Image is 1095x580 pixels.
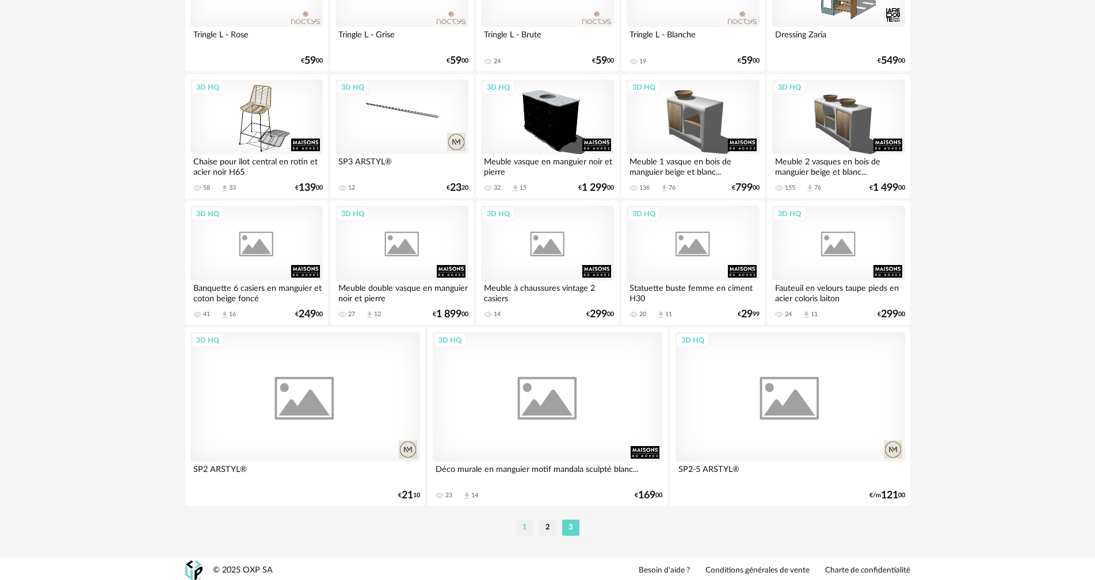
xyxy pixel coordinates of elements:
[785,184,795,192] div: 155
[436,310,461,318] span: 1 899
[877,57,905,65] div: € 00
[482,206,515,221] div: 3D HQ
[873,184,898,192] span: 1 499
[481,281,613,304] div: Meuble à chaussures vintage 2 casiers
[665,310,672,318] div: 11
[670,327,910,505] a: 3D HQ SP2-5 ARSTYL® €/m12100
[336,80,369,95] div: 3D HQ
[520,184,526,192] div: 15
[676,462,905,485] div: SP2-5 ARSTYL®
[365,310,374,319] span: Download icon
[398,491,420,500] div: € 10
[428,327,667,505] a: 3D HQ Déco murale en manguier motif mandala sculpté blanc... 23 Download icon 14 €16900
[516,520,533,536] li: 1
[741,57,753,65] span: 59
[190,462,420,485] div: SP2 ARSTYL®
[773,206,806,221] div: 3D HQ
[627,154,759,177] div: Meuble 1 vasque en bois de manguier beige et blanc...
[348,310,355,318] div: 27
[304,57,316,65] span: 59
[586,310,614,318] div: € 00
[811,310,818,318] div: 11
[335,281,468,304] div: Meuble double vasque en manguier noir et pierre
[301,57,323,65] div: € 00
[639,57,646,66] div: 19
[669,184,676,192] div: 76
[481,154,613,177] div: Meuble vasque en manguier noir et pierre
[335,154,468,177] div: SP3 ARSTYL®
[190,154,323,177] div: Chaise pour îlot central en rotin et acier noir H65
[772,281,905,304] div: Fauteuil en velours taupe pieds en acier coloris laiton
[825,566,910,576] a: Charte de confidentialité
[869,184,905,192] div: € 00
[374,310,381,318] div: 12
[213,565,273,576] div: © 2025 OXP SA
[295,310,323,318] div: € 00
[229,310,236,318] div: 16
[511,184,520,193] span: Download icon
[639,184,650,192] div: 136
[295,184,323,192] div: € 00
[802,310,811,319] span: Download icon
[562,520,579,536] li: 3
[621,201,764,325] a: 3D HQ Statuette buste femme en ciment H30 20 Download icon 11 €2999
[881,310,898,318] span: 299
[767,74,910,198] a: 3D HQ Meuble 2 vasques en bois de manguier beige et blanc... 155 Download icon 76 €1 49900
[772,27,905,50] div: Dressing Zaria
[220,310,229,319] span: Download icon
[627,206,661,221] div: 3D HQ
[433,333,467,348] div: 3D HQ
[676,333,709,348] div: 3D HQ
[582,184,607,192] span: 1 299
[220,184,229,193] span: Download icon
[732,184,760,192] div: € 00
[596,57,607,65] span: 59
[185,327,425,505] a: 3D HQ SP2 ARSTYL® €2110
[869,491,905,500] div: €/m 00
[627,80,661,95] div: 3D HQ
[741,310,753,318] span: 29
[450,184,461,192] span: 23
[773,80,806,95] div: 3D HQ
[433,310,468,318] div: € 00
[494,57,501,66] div: 24
[639,310,646,318] div: 20
[299,184,316,192] span: 139
[738,310,760,318] div: € 99
[191,80,224,95] div: 3D HQ
[203,310,210,318] div: 41
[635,491,662,500] div: € 00
[450,57,461,65] span: 59
[481,27,613,50] div: Tringle L - Brute
[476,201,619,325] a: 3D HQ Meuble à chaussures vintage 2 casiers 14 €29900
[445,491,452,500] div: 23
[191,206,224,221] div: 3D HQ
[772,154,905,177] div: Meuble 2 vasques en bois de manguier beige et blanc...
[190,27,323,50] div: Tringle L - Rose
[657,310,665,319] span: Download icon
[627,281,759,304] div: Statuette buste femme en ciment H30
[447,57,468,65] div: € 00
[881,57,898,65] span: 549
[330,74,473,198] a: 3D HQ SP3 ARSTYL® 12 €2320
[814,184,821,192] div: 76
[348,184,355,192] div: 12
[627,27,759,50] div: Tringle L - Blanche
[738,57,760,65] div: € 00
[877,310,905,318] div: € 00
[494,310,501,318] div: 14
[578,184,614,192] div: € 00
[806,184,814,193] span: Download icon
[660,184,669,193] span: Download icon
[590,310,607,318] span: 299
[191,333,224,348] div: 3D HQ
[330,201,473,325] a: 3D HQ Meuble double vasque en manguier noir et pierre 27 Download icon 12 €1 89900
[482,80,515,95] div: 3D HQ
[463,491,471,500] span: Download icon
[592,57,614,65] div: € 00
[471,491,478,500] div: 14
[539,520,556,536] li: 2
[190,281,323,304] div: Banquette 6 casiers en manguier et coton beige foncé
[185,74,328,198] a: 3D HQ Chaise pour îlot central en rotin et acier noir H65 58 Download icon 33 €13900
[621,74,764,198] a: 3D HQ Meuble 1 vasque en bois de manguier beige et blanc... 136 Download icon 76 €79900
